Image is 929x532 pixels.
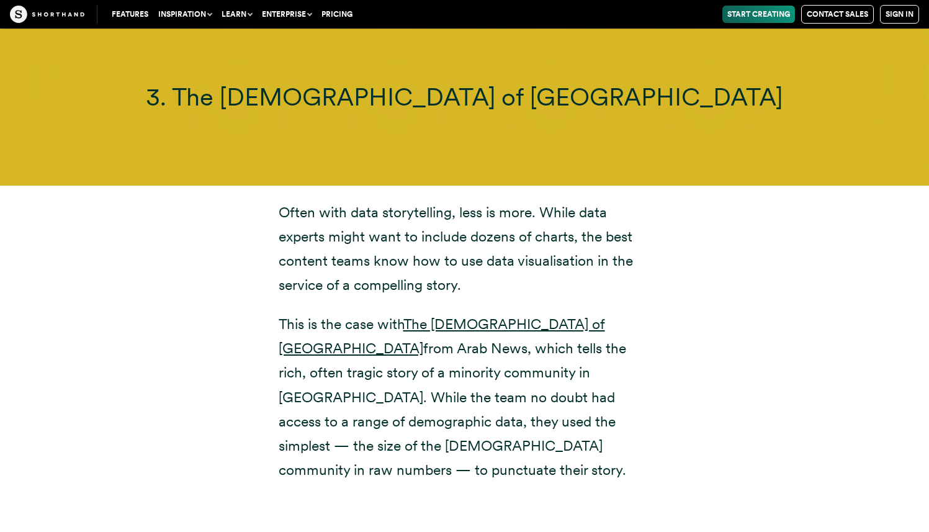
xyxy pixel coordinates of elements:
[10,6,84,23] img: The Craft
[153,6,217,23] button: Inspiration
[279,315,605,357] a: The [DEMOGRAPHIC_DATA] of [GEOGRAPHIC_DATA]
[146,82,783,112] span: 3. The [DEMOGRAPHIC_DATA] of [GEOGRAPHIC_DATA]
[107,6,153,23] a: Features
[279,201,651,297] p: Often with data storytelling, less is more. While data experts might want to include dozens of ch...
[880,5,919,24] a: Sign in
[257,6,316,23] button: Enterprise
[279,312,651,482] p: This is the case with from Arab News, which tells the rich, often tragic story of a minority comm...
[722,6,795,23] a: Start Creating
[217,6,257,23] button: Learn
[801,5,874,24] a: Contact Sales
[316,6,357,23] a: Pricing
